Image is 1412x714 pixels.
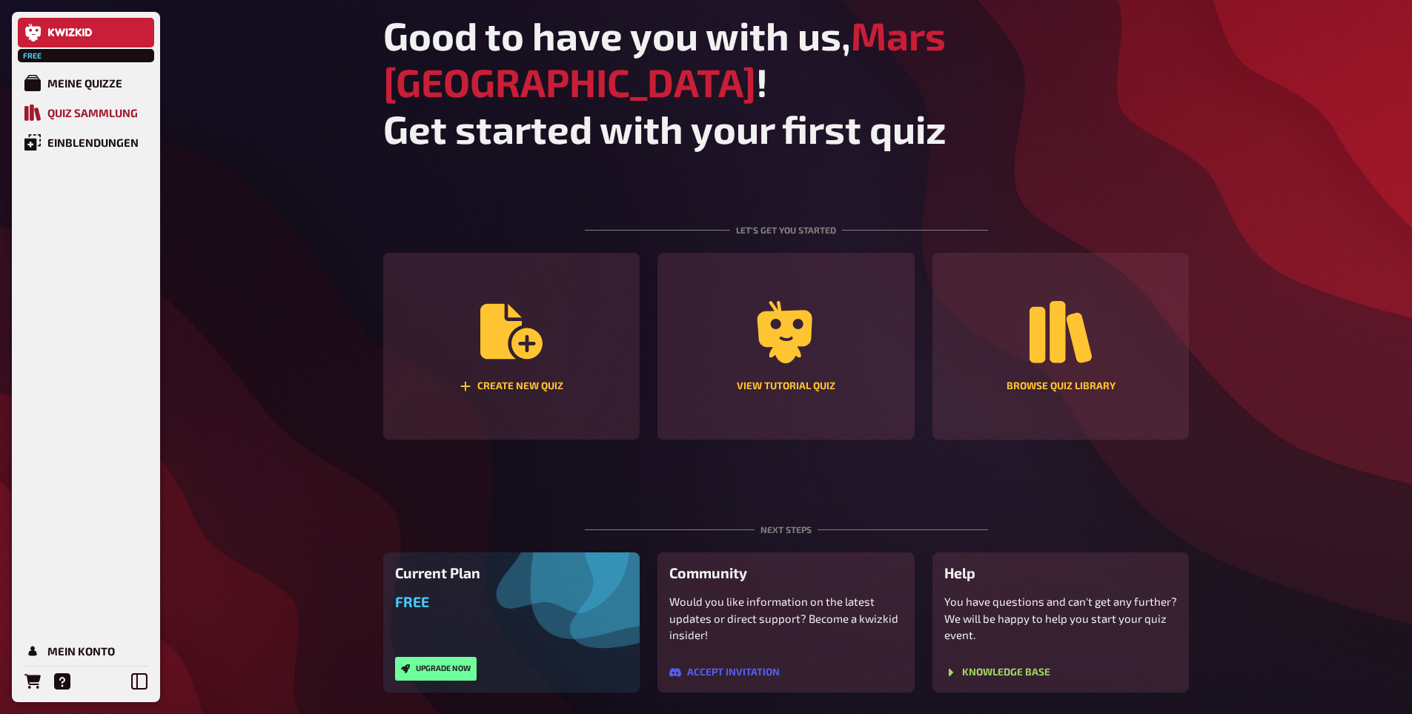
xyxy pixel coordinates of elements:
a: Accept invitation [669,667,780,678]
div: Create new quiz [460,380,563,392]
span: Free [395,593,429,610]
div: Meine Quizze [47,76,122,90]
div: Browse Quiz Library [1007,381,1116,391]
div: Einblendungen [47,136,139,149]
a: View tutorial quiz [657,253,915,440]
h3: Community [669,564,903,581]
span: Free [19,51,46,60]
a: Quiz Sammlung [18,98,154,128]
a: Browse Quiz Library [932,253,1190,440]
div: Quiz Sammlung [47,106,138,119]
h1: Good to have you with us, ! Get started with your first quiz [383,12,1190,152]
div: Mein Konto [47,644,115,658]
div: View tutorial quiz [737,381,835,391]
a: Knowledge Base [944,667,1050,678]
button: Create new quiz [383,253,640,440]
a: Einblendungen [18,128,154,157]
h3: Current Plan [395,564,629,581]
a: Meine Quizze [18,68,154,98]
button: Upgrade now [395,657,477,681]
div: Let's get you started [585,188,988,253]
p: You have questions and can't get any further? We will be happy to help you start your quiz event. [944,593,1178,644]
p: Would you like information on the latest updates or direct support? Become a kwizkid insider! [669,593,903,644]
a: Bestellungen [18,667,47,696]
span: Mars [GEOGRAPHIC_DATA] [383,12,946,105]
a: Hilfe [47,667,77,696]
h3: Help [944,564,1178,581]
a: Mein Konto [18,636,154,666]
div: Next steps [585,487,988,552]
